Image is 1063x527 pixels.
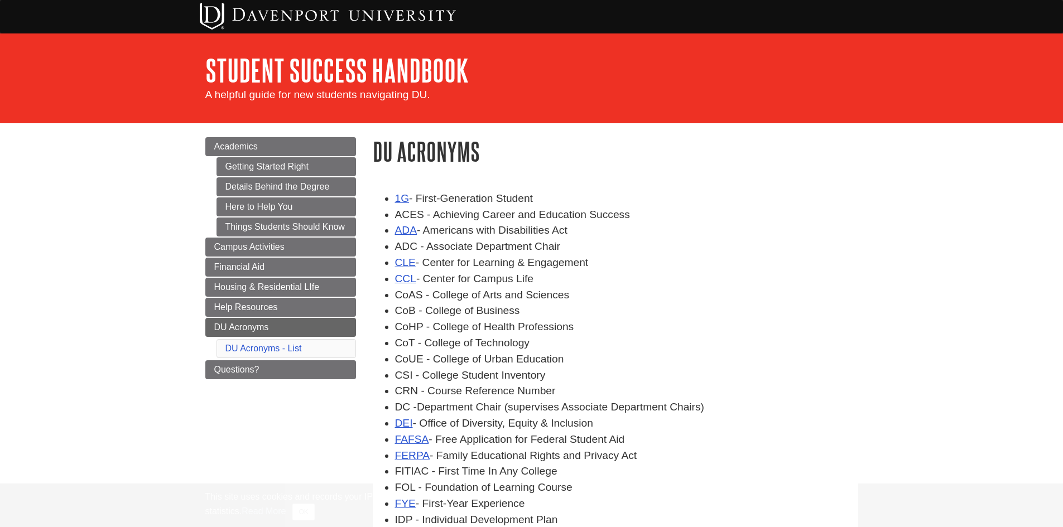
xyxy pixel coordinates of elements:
[395,480,858,496] li: FOL - Foundation of Learning Course
[292,504,314,520] button: Close
[395,335,858,351] li: CoT - College of Technology
[395,417,413,429] a: DEI
[214,302,278,312] span: Help Resources
[205,360,356,379] a: Questions?
[395,223,858,239] li: - Americans with Disabilities Act
[395,351,858,368] li: CoUE - College of Urban Education
[205,490,858,520] div: This site uses cookies and records your IP address for usage statistics. Additionally, we use Goo...
[205,298,356,317] a: Help Resources
[205,238,356,257] a: Campus Activities
[205,53,469,88] a: Student Success Handbook
[395,449,430,461] a: FERPA
[214,262,265,272] span: Financial Aid
[395,287,858,303] li: CoAS - College of Arts and Sciences
[395,415,858,432] li: - Office of Diversity, Equity & Inclusion
[217,217,356,236] a: Things Students Should Know
[205,258,356,277] a: Financial Aid
[395,271,858,287] li: - Center for Campus Life
[395,463,858,480] li: FITIAC - First Time In Any College
[395,257,416,268] a: CLE
[205,278,356,297] a: Housing & Residential LIfe
[395,192,410,204] a: 1G
[395,319,858,335] li: CoHP - College of Health Professions
[200,3,456,30] img: Davenport University
[395,383,858,399] li: CRN - Course Reference Number
[395,273,416,284] a: CCL
[205,137,356,379] div: Guide Page Menu
[214,242,285,252] span: Campus Activities
[214,322,269,332] span: DU Acronyms
[395,448,858,464] li: - Family Educational Rights and Privacy Act
[395,303,858,319] li: CoB - College of Business
[395,207,858,223] li: ACES - Achieving Career and Education Success
[395,224,417,236] a: ADA
[395,255,858,271] li: - Center for Learning & Engagement
[395,191,858,207] li: - First-Generation Student
[214,365,259,374] span: Questions?
[205,89,430,100] span: A helpful guide for new students navigating DU.
[214,282,320,292] span: Housing & Residential LIfe
[395,433,429,445] a: FAFSA
[205,137,356,156] a: Academics
[217,177,356,196] a: Details Behind the Degree
[205,318,356,337] a: DU Acronyms
[225,344,302,353] a: DU Acronyms - List
[395,497,416,509] a: FYE
[395,399,858,415] li: DC -Department Chair (supervises Associate Department Chairs)
[373,137,858,166] h1: DU Acronyms
[217,157,356,176] a: Getting Started Right
[395,239,858,255] li: ADC - Associate Department Chair
[242,506,286,516] a: Read More
[395,496,858,512] li: - First-Year Experience
[395,368,858,384] li: CSI - College Student Inventory
[217,197,356,216] a: Here to Help You
[395,432,858,448] li: - Free Application for Federal Student Aid
[214,142,258,151] span: Academics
